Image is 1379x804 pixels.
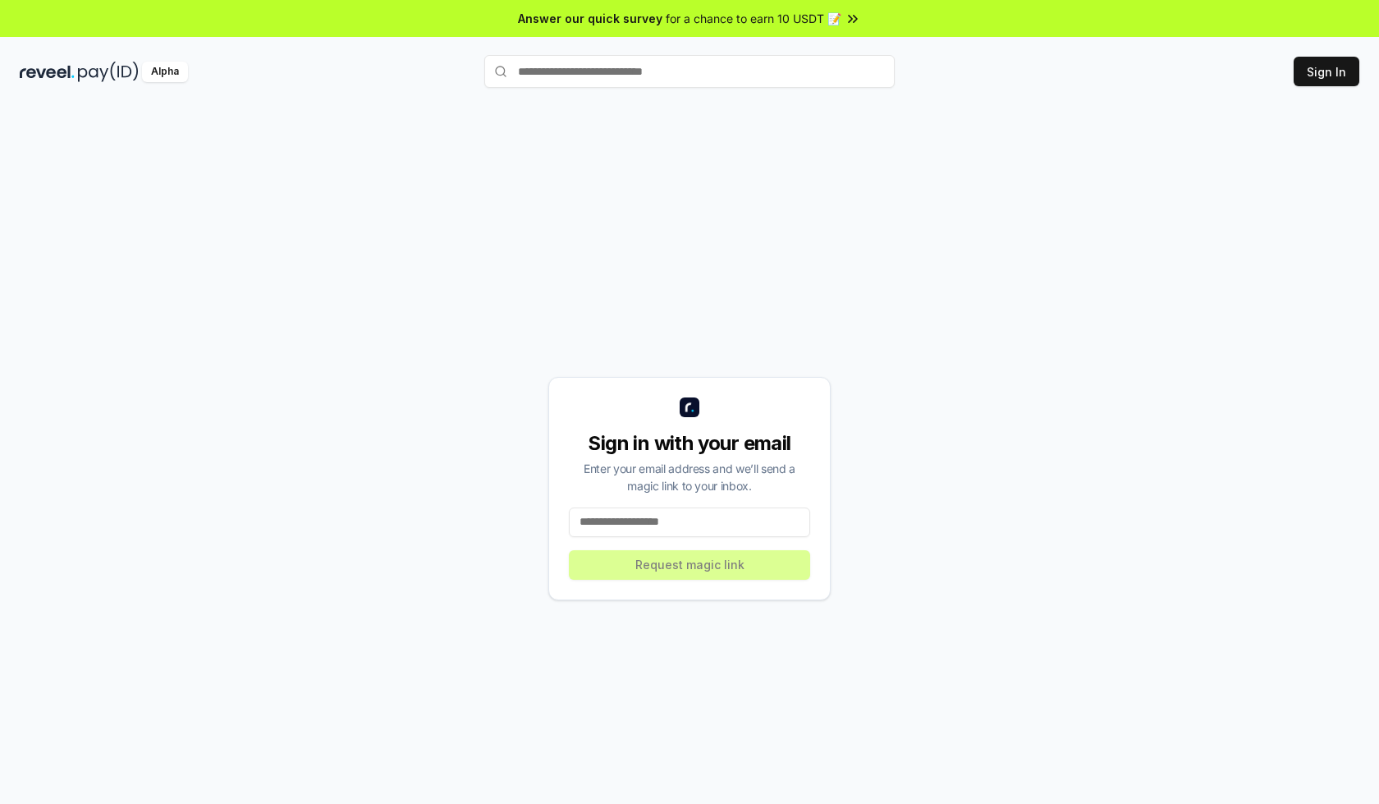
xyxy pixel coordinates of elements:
[20,62,75,82] img: reveel_dark
[78,62,139,82] img: pay_id
[518,10,662,27] span: Answer our quick survey
[569,430,810,457] div: Sign in with your email
[680,397,699,417] img: logo_small
[666,10,841,27] span: for a chance to earn 10 USDT 📝
[142,62,188,82] div: Alpha
[569,460,810,494] div: Enter your email address and we’ll send a magic link to your inbox.
[1294,57,1359,86] button: Sign In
